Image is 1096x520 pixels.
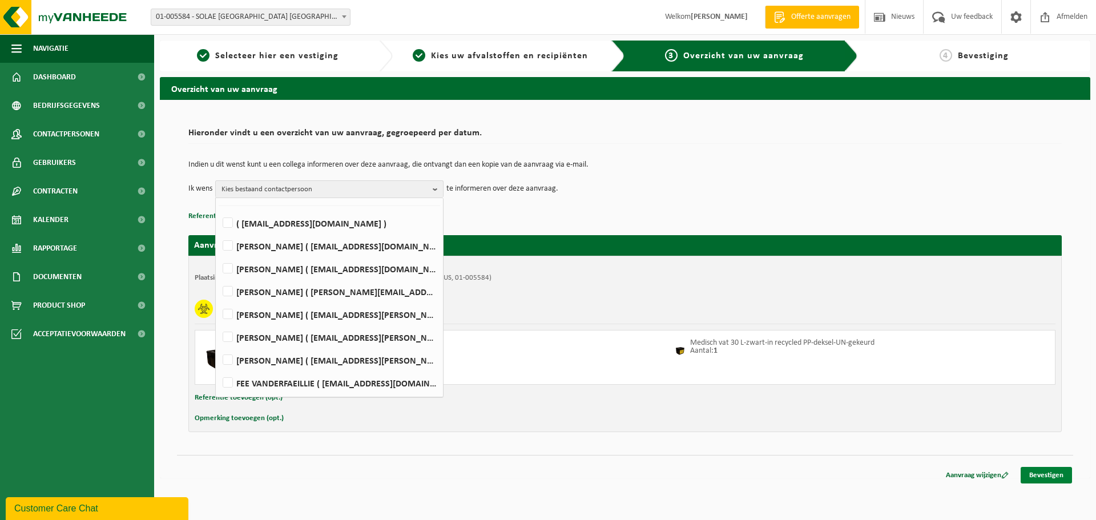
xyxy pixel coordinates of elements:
label: [PERSON_NAME] ( [EMAIL_ADDRESS][PERSON_NAME][DOMAIN_NAME] ) [220,329,437,346]
span: Kies bestaand contactpersoon [221,181,428,198]
span: 01-005584 - SOLAE BELGIUM NV - IEPER [151,9,350,25]
label: [PERSON_NAME] ( [EMAIL_ADDRESS][PERSON_NAME][DOMAIN_NAME] ) [220,352,437,369]
strong: 1 [714,346,718,355]
span: 1 [197,49,209,62]
span: Contactpersonen [33,120,99,148]
span: Documenten [33,263,82,291]
span: Kies uw afvalstoffen en recipiënten [431,51,588,61]
a: Bevestigen [1021,467,1072,483]
h2: Overzicht van uw aanvraag [160,77,1090,99]
h2: Hieronder vindt u een overzicht van uw aanvraag, gegroepeerd per datum. [188,128,1062,144]
button: Referentie toevoegen (opt.) [195,390,283,405]
span: Navigatie [33,34,68,63]
p: te informeren over deze aanvraag. [446,180,558,197]
button: Opmerking toevoegen (opt.) [195,411,284,426]
strong: [PERSON_NAME] [691,13,748,21]
img: LP-SB-00030-HPE-51.png [201,336,235,370]
span: Bedrijfsgegevens [33,91,100,120]
label: [PERSON_NAME] ( [EMAIL_ADDRESS][DOMAIN_NAME] ) [220,260,437,277]
a: Offerte aanvragen [765,6,859,29]
div: Aantal: 1 [247,369,671,378]
span: Product Shop [33,291,85,320]
label: [PERSON_NAME] ( [PERSON_NAME][EMAIL_ADDRESS][DOMAIN_NAME] ) [220,283,437,300]
button: Kies bestaand contactpersoon [215,180,444,197]
a: Aanvraag wijzigen [937,467,1017,483]
span: 01-005584 - SOLAE BELGIUM NV - IEPER [151,9,350,26]
p: Aantal: [690,347,875,355]
span: 3 [665,49,678,62]
span: Kalender [33,205,68,234]
p: Indien u dit wenst kunt u een collega informeren over deze aanvraag, die ontvangt dan een kopie v... [188,161,1062,169]
label: ( [EMAIL_ADDRESS][DOMAIN_NAME] ) [220,215,437,232]
p: Medisch vat 30 L-zwart-in recycled PP-deksel-UN-gekeurd [690,339,875,347]
div: Ophalen (geen levering lege) [247,354,671,364]
span: Dashboard [33,63,76,91]
span: Offerte aanvragen [788,11,853,23]
span: Rapportage [33,234,77,263]
strong: Aanvraag voor [DATE] [194,241,280,250]
strong: Plaatsingsadres: [195,274,244,281]
label: FEE VANDERFAEILLIE ( [EMAIL_ADDRESS][DOMAIN_NAME] ) [220,374,437,392]
button: Referentie toevoegen (opt.) [188,209,276,224]
span: Bevestiging [958,51,1009,61]
span: Contracten [33,177,78,205]
span: Gebruikers [33,148,76,177]
span: Overzicht van uw aanvraag [683,51,804,61]
span: Acceptatievoorwaarden [33,320,126,348]
img: 01-000982 [674,342,687,356]
span: Selecteer hier een vestiging [215,51,339,61]
a: 1Selecteer hier een vestiging [166,49,370,63]
span: 2 [413,49,425,62]
p: Ik wens [188,180,212,197]
iframe: chat widget [6,495,191,520]
label: [PERSON_NAME] ( [EMAIL_ADDRESS][DOMAIN_NAME] ) [220,237,437,255]
a: 2Kies uw afvalstoffen en recipiënten [398,49,603,63]
span: 4 [940,49,952,62]
label: [PERSON_NAME] ( [EMAIL_ADDRESS][PERSON_NAME][DOMAIN_NAME] ) [220,306,437,323]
